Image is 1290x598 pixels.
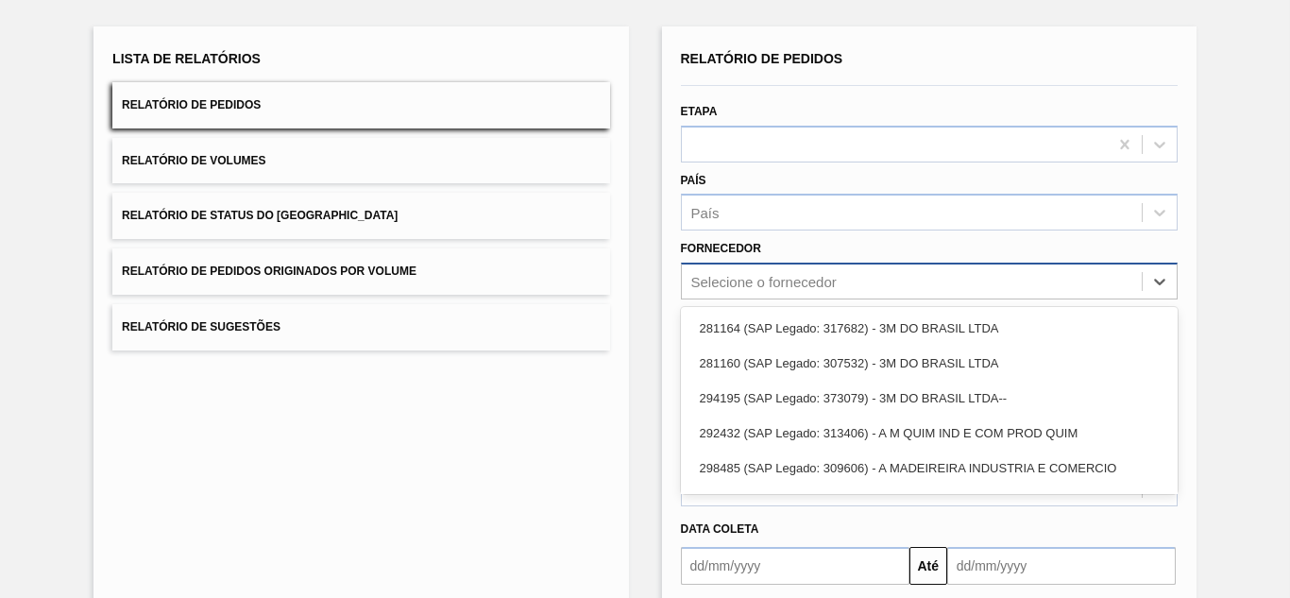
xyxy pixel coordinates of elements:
button: Relatório de Sugestões [112,304,609,350]
span: Relatório de Sugestões [122,320,280,333]
div: 281160 (SAP Legado: 307532) - 3M DO BRASIL LTDA [681,346,1178,381]
div: 281164 (SAP Legado: 317682) - 3M DO BRASIL LTDA [681,311,1178,346]
div: País [691,205,720,221]
input: dd/mm/yyyy [681,547,909,585]
div: 292432 (SAP Legado: 313406) - A M QUIM IND E COM PROD QUIM [681,416,1178,451]
button: Relatório de Status do [GEOGRAPHIC_DATA] [112,193,609,239]
span: Relatório de Volumes [122,154,265,167]
button: Relatório de Pedidos [112,82,609,128]
div: 298485 (SAP Legado: 309606) - A MADEIREIRA INDUSTRIA E COMERCIO [681,451,1178,486]
button: Relatório de Volumes [112,138,609,184]
input: dd/mm/yyyy [947,547,1176,585]
span: Relatório de Pedidos Originados por Volume [122,265,416,278]
label: País [681,174,706,187]
button: Até [909,547,947,585]
span: Relatório de Status do [GEOGRAPHIC_DATA] [122,209,398,222]
label: Etapa [681,105,718,118]
div: 294195 (SAP Legado: 373079) - 3M DO BRASIL LTDA-- [681,381,1178,416]
span: Relatório de Pedidos [681,51,843,66]
span: Data coleta [681,522,759,536]
span: Lista de Relatórios [112,51,261,66]
label: Fornecedor [681,242,761,255]
div: Selecione o fornecedor [691,274,837,290]
button: Relatório de Pedidos Originados por Volume [112,248,609,295]
span: Relatório de Pedidos [122,98,261,111]
div: 356259 - ACONCAL S. A. [681,486,1178,521]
